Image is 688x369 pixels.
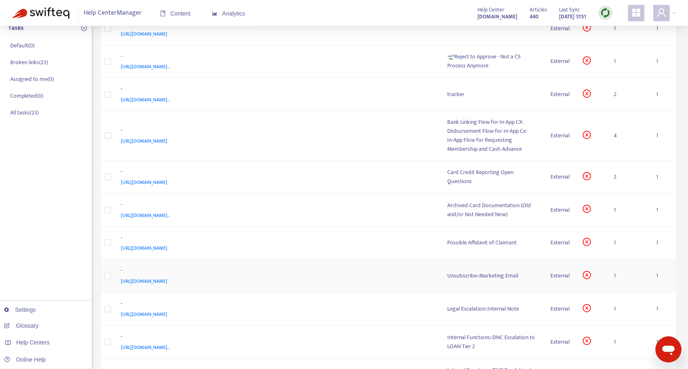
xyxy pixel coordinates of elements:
div: External [550,24,570,33]
td: 1 [650,194,676,227]
span: book [160,11,166,16]
span: close-circle [583,238,591,246]
div: External [550,172,570,181]
td: 1 [650,12,676,45]
td: 2 [607,161,650,194]
div: - [121,52,431,63]
div: External [550,206,570,215]
div: - [121,200,431,211]
span: close-circle [583,131,591,139]
div: External [550,338,570,347]
td: 1 [650,111,676,161]
td: 1 [650,161,676,194]
span: area-chart [212,11,217,16]
div: Card Credit Reporting Open Questions [447,168,538,186]
td: 1 [650,326,676,359]
span: [URL][DOMAIN_NAME].. [121,63,170,71]
div: - [121,332,431,343]
span: [URL][DOMAIN_NAME].. [121,211,170,219]
span: [URL][DOMAIN_NAME] [121,277,167,285]
td: 1 [607,293,650,326]
div: - [121,299,431,310]
div: External [550,238,570,247]
span: Help Centers [16,339,50,346]
td: 1 [607,227,650,260]
span: [URL][DOMAIN_NAME] [121,137,167,145]
td: 1 [607,45,650,78]
div: - [121,85,431,95]
p: All tasks ( 23 ) [10,108,39,117]
div: External [550,131,570,140]
div: - [121,126,431,136]
td: 1 [650,45,676,78]
span: close-circle [583,271,591,279]
td: 4 [607,111,650,161]
div: Legal Escalation::Internal Note [447,304,538,313]
p: Broken links ( 23 ) [10,58,48,67]
a: Settings [4,306,36,313]
strong: [DATE] 17:51 [559,12,586,21]
td: 1 [607,12,650,45]
a: [DOMAIN_NAME] [477,12,517,21]
span: close-circle [583,337,591,345]
span: appstore [631,8,641,18]
div: - [121,266,431,277]
img: sync.dc5367851b00ba804db3.png [600,8,610,18]
span: Content [160,10,191,17]
a: Online Help [4,356,46,363]
td: 1 [607,326,650,359]
td: 1 [607,194,650,227]
div: External [550,304,570,313]
img: Swifteq [12,7,69,19]
span: Help Center Manager [84,5,142,21]
td: 1 [650,293,676,326]
td: 1 [607,259,650,293]
td: 1 [650,259,676,293]
span: close-circle [583,205,591,213]
span: [URL][DOMAIN_NAME].. [121,96,170,104]
p: Default ( 0 ) [10,41,35,50]
div: - [121,167,431,178]
iframe: Button to launch messaging window [655,336,681,362]
span: close-circle [583,89,591,98]
span: [URL][DOMAIN_NAME] [121,244,167,252]
span: [URL][DOMAIN_NAME] [121,310,167,318]
div: Possible Affidavit of Claimant [447,238,538,247]
div: Unsubscribe::Marketing Email [447,271,538,280]
p: Tasks [8,23,24,33]
td: 1 [650,227,676,260]
span: [URL][DOMAIN_NAME] [121,30,167,38]
td: 1 [650,78,676,111]
div: 🛫Reject to Approve - Not a CS Process Anymore [447,52,538,70]
div: Internal Functions::DNC Escalation to LOAN Tier 2 [447,333,538,351]
span: close-circle [583,56,591,65]
div: Disbursement Flow for In-App Cx: [447,127,538,136]
div: External [550,57,570,66]
strong: 440 [530,12,539,21]
div: Archived Card Documentation (Old and/or Not Needed Now) [447,201,538,219]
p: Assigned to me ( 0 ) [10,75,54,83]
span: user [657,8,666,18]
a: Glossary [4,322,38,329]
span: Last Sync [559,5,580,14]
span: Articles [530,5,547,14]
span: close-circle [583,304,591,312]
p: Completed ( 0 ) [10,92,43,100]
span: Help Center [477,5,504,14]
div: tracker [447,90,538,99]
span: Analytics [212,10,245,17]
div: In-App Flow for Requesting Membership and Cash Advance [447,136,538,154]
td: 2 [607,78,650,111]
div: Bank Linking Flow for In-App CX: [447,118,538,127]
span: close-circle [583,172,591,180]
div: External [550,271,570,280]
div: External [550,90,570,99]
span: [URL][DOMAIN_NAME].. [121,343,170,351]
span: plus-circle [81,25,87,31]
div: - [121,233,431,244]
span: close-circle [583,23,591,31]
span: [URL][DOMAIN_NAME] [121,178,167,186]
